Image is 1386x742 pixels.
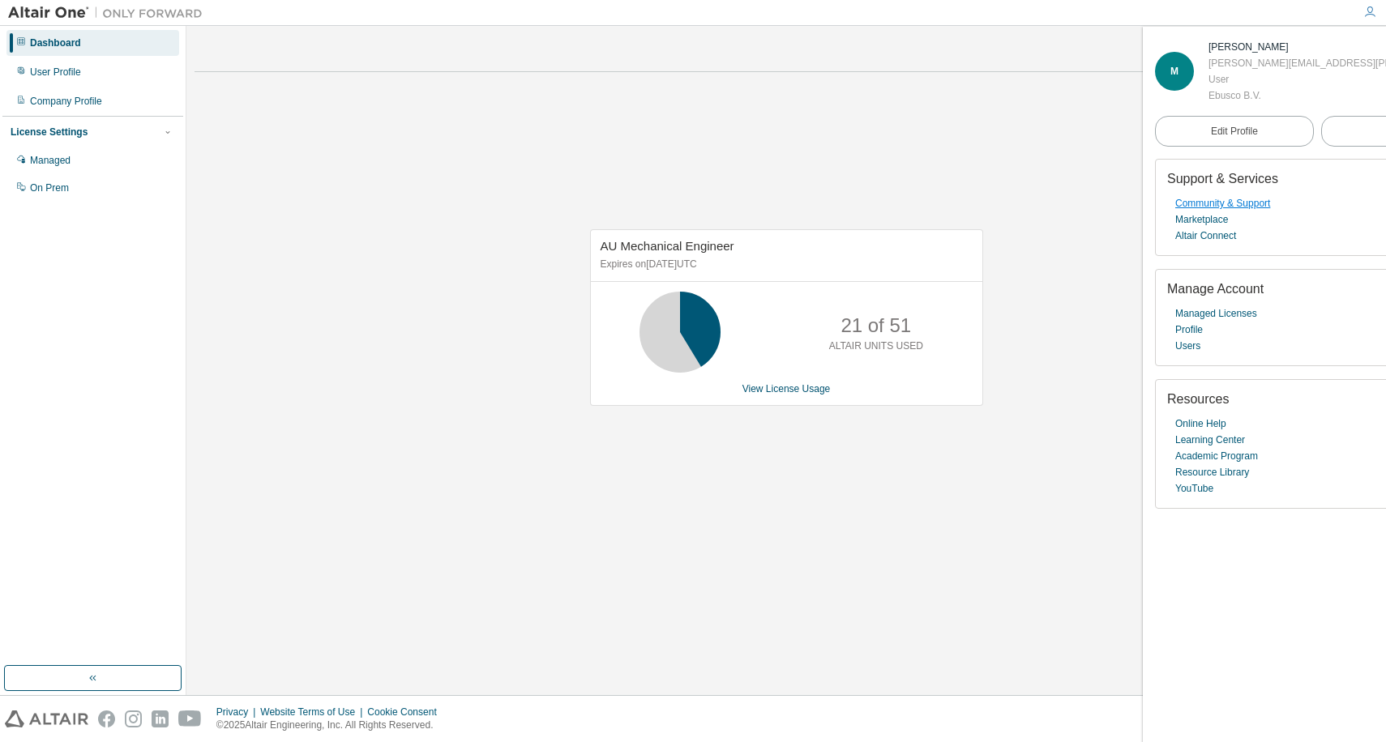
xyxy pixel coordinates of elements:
p: ALTAIR UNITS USED [829,339,923,353]
img: instagram.svg [125,710,142,727]
img: altair_logo.svg [5,710,88,727]
a: View License Usage [742,383,831,394]
img: linkedin.svg [152,710,169,727]
span: Edit Profile [1211,125,1258,138]
a: YouTube [1175,480,1213,497]
img: Altair One [8,5,211,21]
span: Support & Services [1167,172,1278,185]
a: Marketplace [1175,211,1228,228]
div: On Prem [30,181,69,194]
div: Managed [30,154,71,167]
a: Altair Connect [1175,228,1236,244]
a: Managed Licenses [1175,305,1257,322]
p: 21 of 51 [841,312,911,339]
div: Cookie Consent [367,706,446,719]
span: Manage Account [1167,282,1264,296]
a: Users [1175,338,1200,354]
p: © 2025 Altair Engineering, Inc. All Rights Reserved. [216,719,447,732]
span: M [1170,66,1179,77]
div: License Settings [11,126,88,139]
a: Edit Profile [1155,116,1314,147]
a: Academic Program [1175,448,1258,464]
img: youtube.svg [178,710,202,727]
div: Privacy [216,706,260,719]
a: Profile [1175,322,1203,338]
div: Company Profile [30,95,102,108]
span: AU Mechanical Engineer [601,239,734,253]
p: Expires on [DATE] UTC [601,258,969,271]
div: User Profile [30,66,81,79]
img: facebook.svg [98,710,115,727]
a: Learning Center [1175,432,1245,448]
a: Online Help [1175,416,1226,432]
a: Resource Library [1175,464,1249,480]
div: Website Terms of Use [260,706,367,719]
span: Resources [1167,392,1229,406]
div: Dashboard [30,36,81,49]
a: Community & Support [1175,195,1270,211]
